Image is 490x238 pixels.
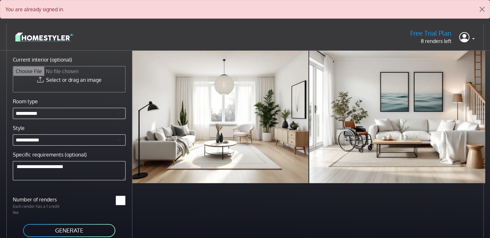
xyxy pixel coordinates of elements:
[15,31,73,43] img: logo-3de290ba35641baa71223ecac5eacb59cb85b4c7fdf211dc9aaecaaee71ea2f8.svg
[22,223,116,238] button: GENERATE
[13,151,87,158] label: Specific requirements (optional)
[13,124,25,132] label: Style
[9,196,69,203] label: Number of renders
[13,98,38,105] label: Room type
[9,203,69,216] p: Each render has a 1 credit fee
[410,37,452,45] p: 8 renders left
[410,29,452,37] h5: Free Trial Plan
[13,56,72,64] label: Current interior (optional)
[474,0,490,18] button: Close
